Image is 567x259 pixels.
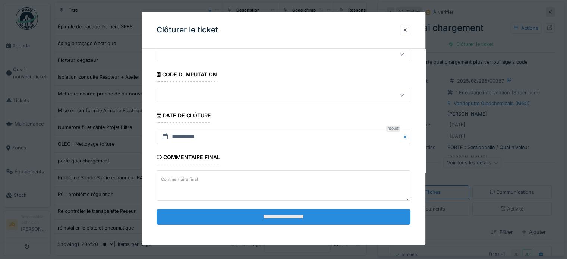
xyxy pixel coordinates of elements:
div: Code d'imputation [157,69,217,82]
label: Commentaire final [160,175,199,184]
button: Close [402,129,410,145]
div: Date de clôture [157,110,211,123]
div: Requis [386,126,400,132]
div: Commentaire final [157,152,220,165]
h3: Clôturer le ticket [157,25,218,35]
